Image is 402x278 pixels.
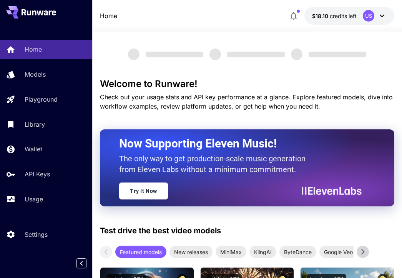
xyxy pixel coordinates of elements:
p: The only way to get production-scale music generation from Eleven Labs without a minimum commitment. [119,153,311,175]
p: Models [25,70,46,79]
div: ByteDance [279,246,316,258]
div: $18.10307 [312,12,357,20]
div: MiniMax [216,246,246,258]
h2: Now Supporting Eleven Music! [119,136,356,151]
div: Google Veo [319,246,357,258]
a: Home [100,11,117,20]
div: Collapse sidebar [82,256,92,270]
span: credits left [330,13,357,19]
span: Google Veo [319,248,357,256]
span: $18.10 [312,13,330,19]
p: Usage [25,194,43,204]
span: New releases [169,248,213,256]
span: Check out your usage stats and API key performance at a glance. Explore featured models, dive int... [100,93,393,110]
button: Collapse sidebar [76,258,86,268]
p: Test drive the best video models [100,225,221,236]
p: API Keys [25,169,50,179]
p: Settings [25,230,48,239]
div: KlingAI [249,246,276,258]
span: KlingAI [249,248,276,256]
h3: Welcome to Runware! [100,79,394,89]
span: ByteDance [279,248,316,256]
div: Featured models [115,246,166,258]
nav: breadcrumb [100,11,117,20]
button: $18.10307US [304,7,394,25]
span: Featured models [115,248,166,256]
p: Home [25,45,42,54]
div: US [363,10,374,22]
p: Library [25,120,45,129]
p: Wallet [25,144,42,154]
span: MiniMax [216,248,246,256]
a: Try It Now [119,183,168,199]
div: New releases [169,246,213,258]
p: Playground [25,95,58,104]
